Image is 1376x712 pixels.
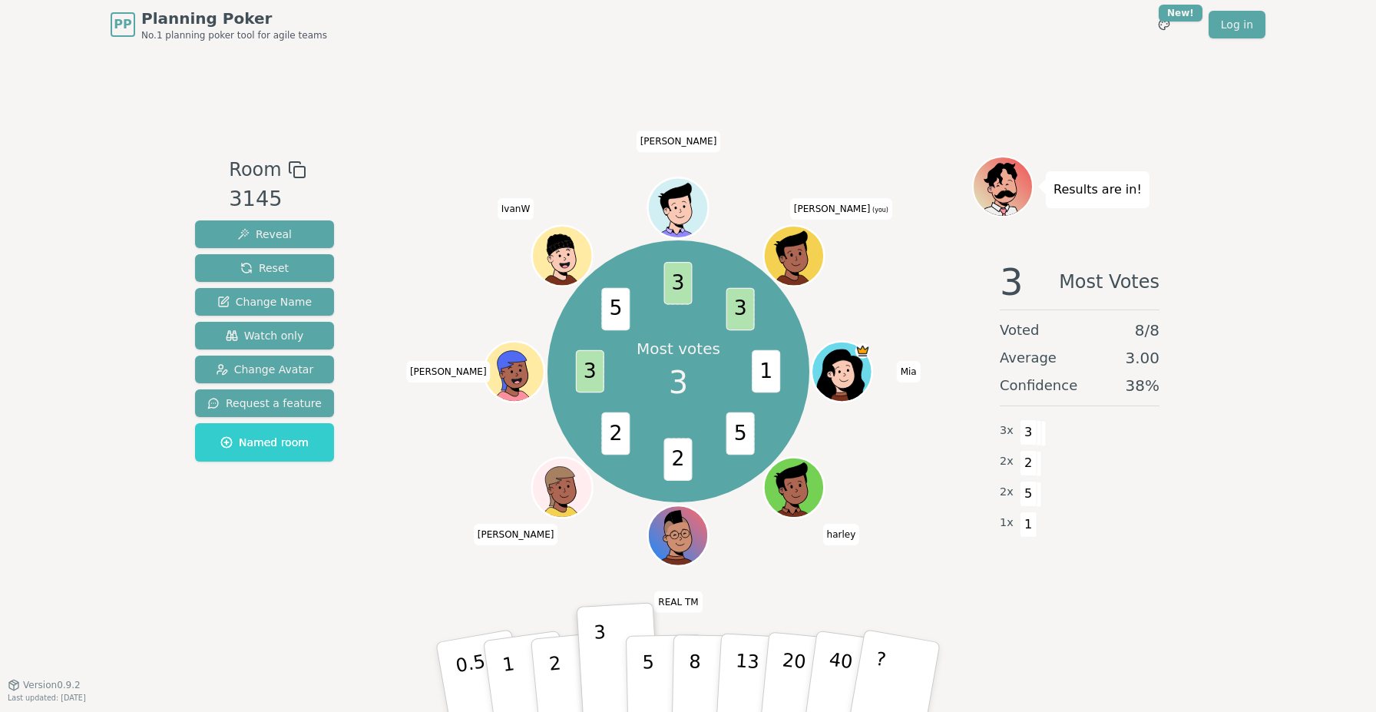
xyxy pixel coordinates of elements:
span: Request a feature [207,396,322,411]
div: New! [1159,5,1202,22]
span: Click to change your name [498,198,534,220]
span: Change Avatar [216,362,314,377]
button: Reset [195,254,334,282]
span: 3 x [1000,422,1014,439]
span: 3 [726,288,755,330]
span: Planning Poker [141,8,327,29]
span: Average [1000,347,1057,369]
span: 1 [1020,512,1037,538]
span: 2 x [1000,484,1014,501]
a: PPPlanning PokerNo.1 planning poker tool for agile teams [111,8,327,41]
span: 3 [1000,263,1024,300]
span: Click to change your name [897,361,921,382]
span: Click to change your name [654,591,702,612]
span: 2 [602,412,630,455]
span: No.1 planning poker tool for agile teams [141,29,327,41]
span: 3 [664,262,693,304]
button: Change Name [195,288,334,316]
span: Click to change your name [406,361,491,382]
span: 5 [726,412,755,455]
span: 3 [669,359,688,406]
button: Watch only [195,322,334,349]
span: 1 [752,350,781,392]
span: 38 % [1126,375,1159,396]
span: Reveal [237,227,292,242]
button: New! [1150,11,1178,38]
span: Click to change your name [823,524,860,545]
span: Version 0.9.2 [23,679,81,691]
span: 3 [1020,419,1037,445]
span: 2 [664,439,693,481]
span: PP [114,15,131,34]
button: Request a feature [195,389,334,417]
span: 2 [1020,450,1037,476]
span: 8 / 8 [1135,320,1159,341]
p: 3 [594,621,610,705]
button: Version0.9.2 [8,679,81,691]
span: Click to change your name [790,198,892,220]
div: 3145 [229,184,306,215]
span: Confidence [1000,375,1077,396]
span: 5 [1020,481,1037,507]
span: 2 x [1000,453,1014,470]
span: 3.00 [1125,347,1159,369]
a: Log in [1209,11,1265,38]
button: Click to change your avatar [766,227,822,284]
span: 1 x [1000,515,1014,532]
span: Last updated: [DATE] [8,694,86,702]
span: Voted [1000,320,1040,341]
span: 3 [576,350,604,392]
span: 5 [602,288,630,330]
span: Watch only [226,328,304,343]
span: Click to change your name [474,524,558,545]
p: Results are in! [1053,179,1142,200]
span: Reset [240,260,289,276]
span: Click to change your name [637,131,721,152]
button: Named room [195,423,334,462]
span: Named room [220,435,309,450]
button: Change Avatar [195,356,334,383]
button: Reveal [195,220,334,248]
span: Room [229,156,281,184]
span: Change Name [217,294,312,310]
span: Mia is the host [855,343,871,359]
p: Most votes [637,338,720,359]
span: Most Votes [1059,263,1159,300]
span: (you) [870,207,888,214]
